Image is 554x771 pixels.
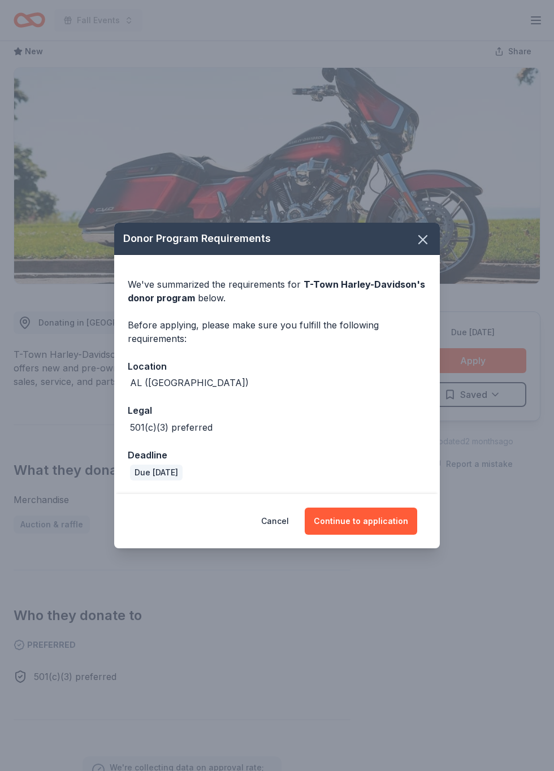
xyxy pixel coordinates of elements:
div: Deadline [128,448,426,462]
div: We've summarized the requirements for below. [128,278,426,305]
button: Continue to application [305,508,417,535]
div: Donor Program Requirements [114,223,440,255]
div: Due [DATE] [130,465,183,480]
div: Legal [128,403,426,418]
div: 501(c)(3) preferred [130,421,213,434]
div: AL ([GEOGRAPHIC_DATA]) [130,376,249,389]
div: Before applying, please make sure you fulfill the following requirements: [128,318,426,345]
div: Location [128,359,426,374]
button: Cancel [261,508,289,535]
